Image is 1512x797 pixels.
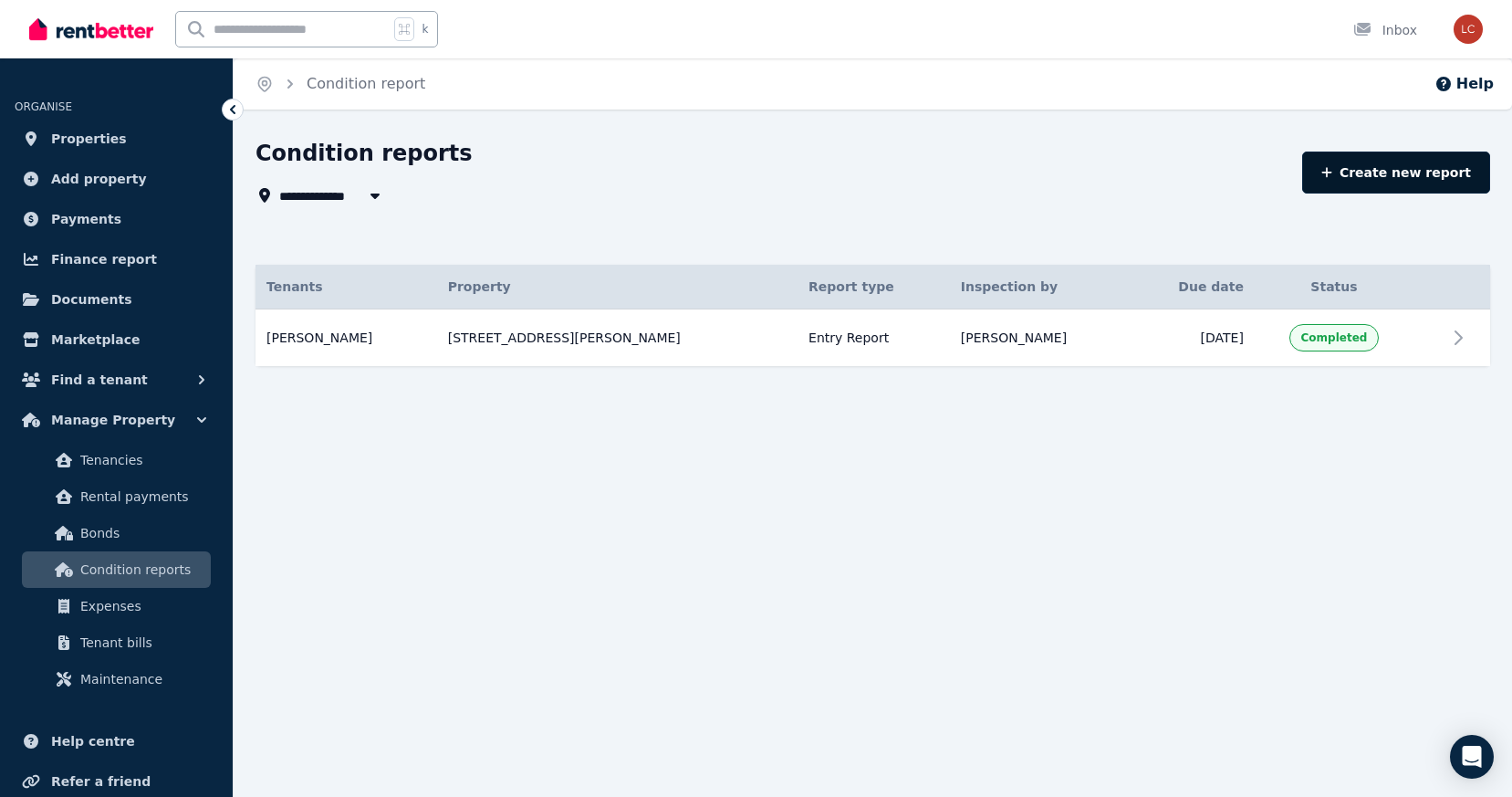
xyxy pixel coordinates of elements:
h1: Condition reports [255,139,473,168]
span: Maintenance [80,668,203,690]
span: Condition reports [80,559,203,581]
span: Properties [51,128,127,150]
button: Find a tenant [15,362,218,398]
nav: Breadcrumb [234,58,447,110]
a: Tenancies [22,442,211,478]
div: Open Intercom Messenger [1450,735,1494,779]
span: Add property [51,168,147,190]
th: Property [437,265,798,309]
span: Completed [1301,330,1368,345]
th: Report type [798,265,950,309]
span: Rental payments [80,486,203,508]
span: [PERSON_NAME] [961,329,1067,347]
span: Documents [51,288,132,310]
img: Luca Cates [1454,15,1483,44]
span: Tenants [266,278,323,296]
a: Documents [15,281,218,318]
a: Add property [15,161,218,197]
span: Manage Property [51,409,175,431]
span: Payments [51,208,121,230]
div: Inbox [1353,21,1417,39]
a: Expenses [22,588,211,624]
th: Status [1255,265,1413,309]
button: Help [1434,73,1494,95]
a: Help centre [15,723,218,760]
th: Due date [1131,265,1255,309]
th: Inspection by [950,265,1131,309]
a: Rental payments [22,478,211,515]
button: Manage Property [15,402,218,438]
span: Refer a friend [51,771,151,792]
span: Expenses [80,595,203,617]
span: Finance report [51,248,157,270]
span: Marketplace [51,329,140,351]
a: Condition report [307,75,425,92]
a: Maintenance [22,661,211,697]
span: [PERSON_NAME] [266,329,372,347]
a: Create new report [1302,152,1490,194]
td: [STREET_ADDRESS][PERSON_NAME] [437,309,798,367]
a: Properties [15,121,218,157]
span: Find a tenant [51,369,148,391]
span: ORGANISE [15,100,72,113]
img: RentBetter [29,16,153,43]
span: Tenant bills [80,632,203,654]
a: Tenant bills [22,624,211,661]
a: Condition reports [22,551,211,588]
span: Bonds [80,522,203,544]
a: Bonds [22,515,211,551]
span: Tenancies [80,449,203,471]
span: Help centre [51,730,135,752]
span: k [422,22,428,37]
td: Entry Report [798,309,950,367]
a: Marketplace [15,321,218,358]
a: Finance report [15,241,218,278]
td: [DATE] [1131,309,1255,367]
a: Payments [15,201,218,237]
